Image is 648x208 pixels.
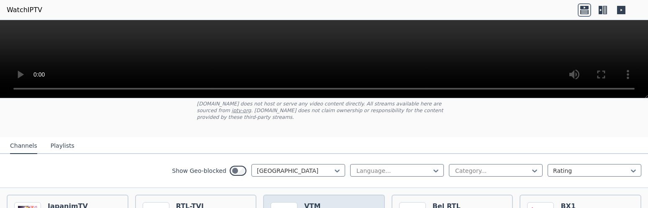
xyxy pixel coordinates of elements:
[7,5,42,15] a: WatchIPTV
[197,100,451,121] p: [DOMAIN_NAME] does not host or serve any video content directly. All streams available here are s...
[51,138,74,154] button: Playlists
[172,167,226,175] label: Show Geo-blocked
[10,138,37,154] button: Channels
[232,108,251,113] a: iptv-org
